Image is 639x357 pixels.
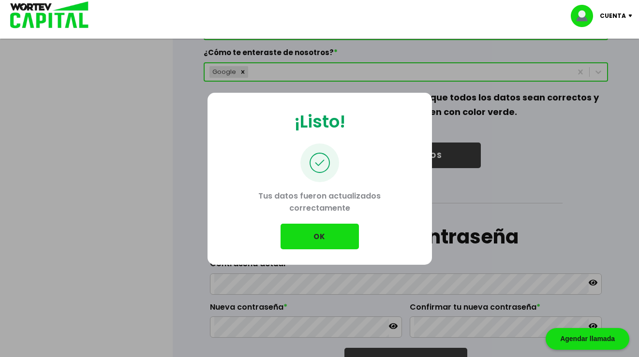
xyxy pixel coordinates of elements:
img: profile-image [571,5,600,27]
button: OK [281,224,359,249]
img: icon-down [626,14,639,17]
div: Agendar llamada [546,328,629,350]
p: Tus datos fueron actualizados correctamente [223,182,416,224]
img: palomita [300,143,339,182]
p: Cuenta [600,9,626,23]
p: ¡Listo! [294,108,345,135]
